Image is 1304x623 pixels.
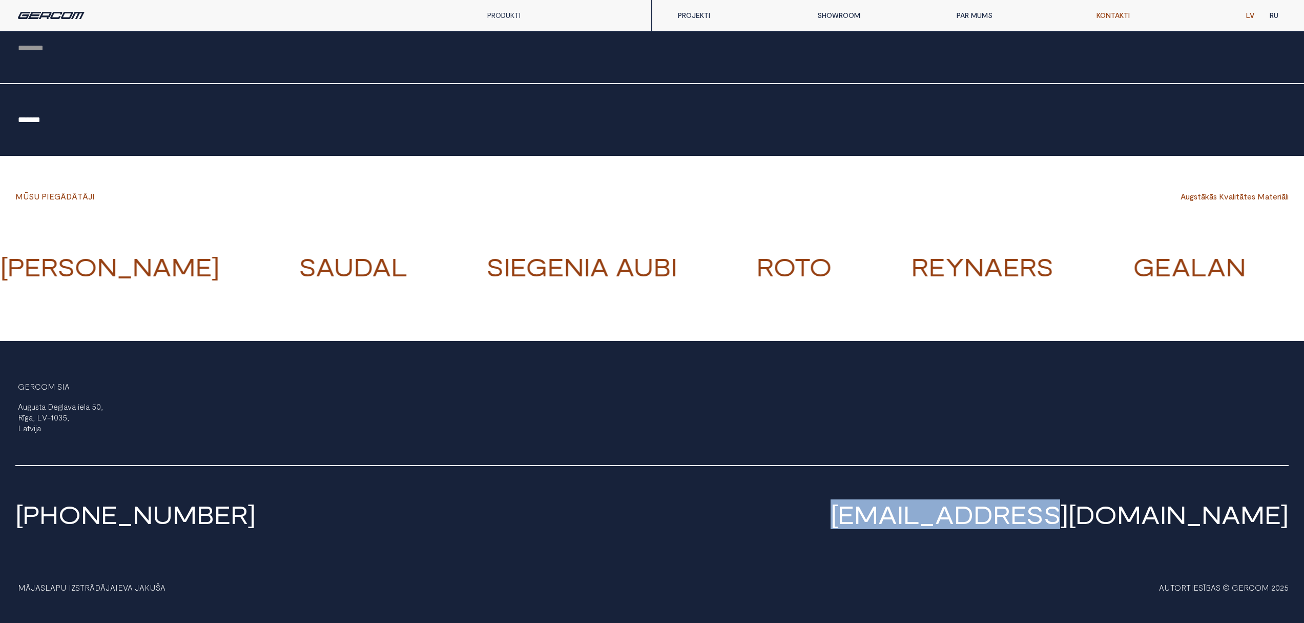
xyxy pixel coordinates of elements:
[35,424,37,433] span: j
[1229,192,1233,201] span: a
[1273,192,1277,201] span: e
[77,192,82,201] span: T
[49,192,54,201] span: E
[1269,192,1273,201] span: t
[1233,192,1234,201] span: l
[53,402,58,411] span: e
[949,5,1088,26] a: PAR MUMS
[487,11,521,19] a: PRODUKTI
[1213,192,1217,201] span: s
[1277,192,1280,201] span: r
[670,5,810,26] a: PROJEKTI
[66,192,72,201] span: D
[1190,192,1194,201] span: g
[27,424,30,433] span: t
[72,192,77,201] span: Ā
[92,192,95,201] span: I
[18,402,23,411] span: A
[1262,5,1286,26] a: RU
[33,413,35,422] span: ,
[57,382,62,391] span: S
[1159,583,1289,623] div: AUTORTIESĪBAS © GERCOM 2025
[54,192,60,201] span: G
[15,192,23,201] span: M
[88,192,92,201] span: J
[30,382,35,391] span: R
[39,402,42,411] span: t
[1194,192,1197,201] span: s
[1089,5,1228,26] a: KONTAKTI
[48,382,55,391] span: M
[79,402,84,411] span: e
[67,413,69,422] span: ,
[42,402,46,411] span: a
[101,402,103,411] span: ,
[1181,192,1186,201] span: A
[1186,192,1190,201] span: u
[677,252,756,282] strong: VVVV
[1244,192,1247,201] span: t
[1247,192,1252,201] span: e
[41,382,48,391] span: O
[42,413,47,422] span: V
[34,424,35,433] span: i
[60,192,66,201] span: Ā
[29,192,34,201] span: S
[1219,192,1224,201] span: K
[1280,192,1281,201] span: i
[64,402,68,411] span: a
[23,413,25,422] span: ī
[47,413,51,422] span: -
[96,402,101,411] span: 0
[115,582,165,592] a: IEVA JAKUŠA
[1239,192,1244,201] span: ā
[29,413,33,422] span: a
[1281,192,1286,201] span: ā
[1053,252,1133,282] strong: VVVV
[68,402,72,411] span: v
[25,413,29,422] span: g
[1197,192,1201,201] span: t
[1201,192,1205,201] span: ā
[35,382,41,391] span: C
[72,402,76,411] span: a
[407,252,486,282] strong: VVVV
[18,382,25,391] span: G
[1238,5,1262,26] a: LV
[54,413,58,422] span: 0
[48,402,53,411] span: D
[18,413,23,422] span: R
[92,402,96,411] span: 5
[58,402,62,411] span: g
[1252,192,1255,201] span: s
[63,413,67,422] span: 5
[84,402,86,411] span: l
[1236,192,1239,201] span: t
[1257,192,1265,201] span: M
[23,192,29,201] span: Ū
[78,402,79,411] span: i
[831,499,1289,529] a: [EMAIL_ADDRESS][DOMAIN_NAME]
[37,413,42,422] span: L
[35,402,39,411] span: s
[18,424,23,433] span: L
[1209,192,1213,201] span: ā
[34,192,39,201] span: U
[30,424,34,433] span: v
[23,402,27,411] span: u
[31,402,35,411] span: u
[219,252,299,282] strong: VVVV
[25,382,30,391] span: E
[47,192,49,201] span: I
[62,402,64,411] span: l
[15,583,220,623] div: MĀJASLAPU IZSTRĀDĀJA
[37,424,41,433] span: a
[1205,192,1209,201] span: k
[832,252,911,282] strong: VVVV
[27,402,31,411] span: g
[1265,192,1269,201] span: a
[65,382,70,391] span: A
[23,424,27,433] span: a
[1224,192,1229,201] span: v
[51,413,54,422] span: 1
